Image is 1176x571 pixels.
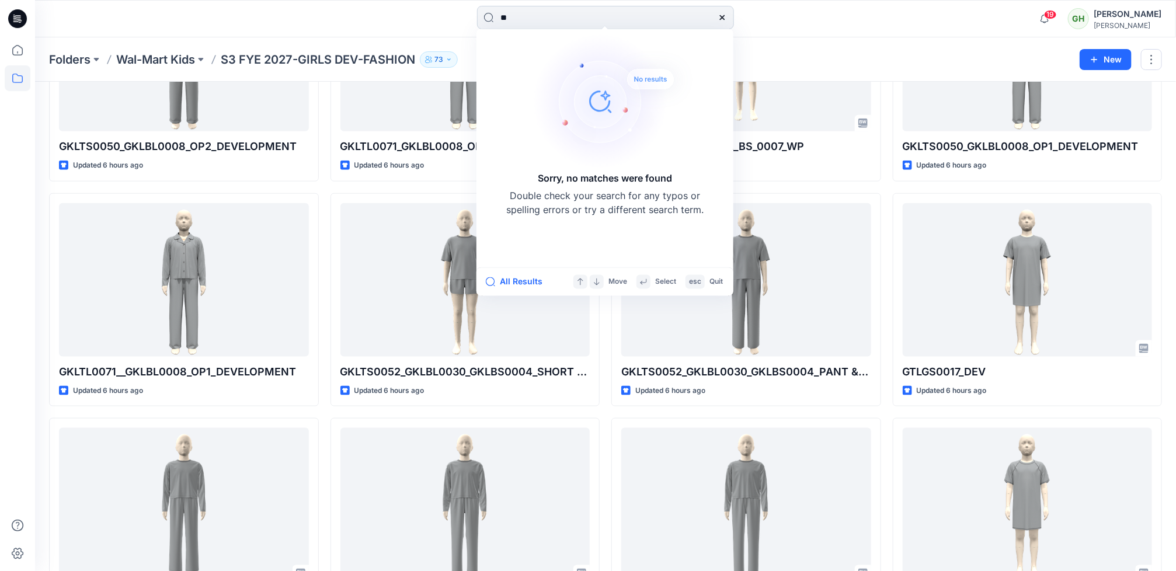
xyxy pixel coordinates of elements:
a: Wal-Mart Kids [116,51,195,68]
p: Updated 6 hours ago [354,385,425,397]
p: GKLTS0052_GKLBL0030_GKLBS0004_PANT & TOP_DEVELOPMENT [621,364,871,380]
p: Quit [709,276,723,288]
p: GKLTS0052_GKLBL0030_GKLBS0004_SHORT & TOP_DEVELOPMENT [340,364,590,380]
p: Updated 6 hours ago [73,159,143,172]
p: Move [608,276,627,288]
div: [PERSON_NAME] [1094,7,1161,21]
p: Select [655,276,676,288]
button: New [1080,49,1132,70]
p: Updated 6 hours ago [917,385,987,397]
p: Double check your search for any typos or spelling errors or try a different search term. [506,189,704,217]
p: GKLTL0071__GKLBL0008_OP1_DEVELOPMENT [59,364,309,380]
a: GKLTS0052_GKLBL0030_GKLBS0004_SHORT & TOP_DEVELOPMENT [340,203,590,357]
span: 19 [1044,10,1057,19]
a: GKLTL0071__GKLBL0008_OP1_DEVELOPMENT [59,203,309,357]
p: Updated 6 hours ago [354,159,425,172]
p: GKLTS0050_GKLBL0008_OP1_DEVELOPMENT [903,138,1153,155]
p: 73 [434,53,443,66]
div: [PERSON_NAME] [1094,21,1161,30]
div: GH [1068,8,1089,29]
p: esc [689,276,701,288]
p: Updated 6 hours ago [73,385,143,397]
a: GKLTS0052_GKLBL0030_GKLBS0004_PANT & TOP_DEVELOPMENT [621,203,871,357]
p: GKLTS0050_GKLBL0008_OP2_DEVELOPMENT [59,138,309,155]
h5: Sorry, no matches were found [538,172,672,186]
p: Updated 6 hours ago [917,159,987,172]
button: All Results [486,275,550,289]
p: S3 FYE 2027-GIRLS DEV-FASHION [221,51,415,68]
p: Updated 6 hours ago [635,385,705,397]
p: GKLTL0071_GKLBL0008_OP2_DEVELOPMENT [340,138,590,155]
p: GTLGS0017_DEV [903,364,1153,380]
a: Folders [49,51,91,68]
button: 73 [420,51,458,68]
p: GKL_TL_0078_WPGKL_BS_0007_WP [621,138,871,155]
a: GTLGS0017_DEV [903,203,1153,357]
img: Sorry, no matches were found [533,32,696,172]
